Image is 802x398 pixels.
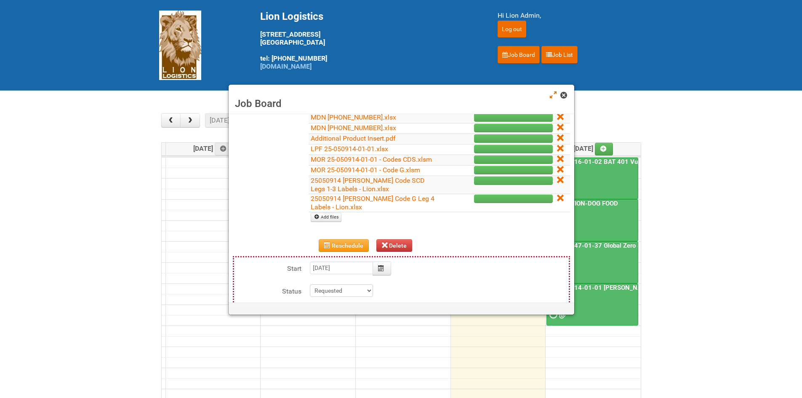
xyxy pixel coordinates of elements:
[595,143,613,155] a: Add an event
[546,158,638,200] a: 24-079516-01-02 BAT 401 Vuse Box RCT
[498,21,526,37] input: Log out
[260,11,477,70] div: [STREET_ADDRESS] [GEOGRAPHIC_DATA] tel: [PHONE_NUMBER]
[546,241,638,283] a: 25-038947-01-37 Global Zero Sugar Tea Test
[311,176,425,193] a: 25050914 [PERSON_NAME] Code SCD Legs 1-3 Labels - Lion.xlsx
[234,284,301,296] label: Status
[547,158,673,166] a: 24-079516-01-02 BAT 401 Vuse Box RCT
[234,262,301,274] label: Start
[311,155,432,163] a: MOR 25-050914-01-01 - Codes CDS.xlsm
[498,46,540,64] a: Job Board
[547,200,620,207] a: RELEVATION-DOG FOOD
[311,113,396,121] a: MDN [PHONE_NUMBER].xlsx
[547,242,681,249] a: 25-038947-01-37 Global Zero Sugar Tea Test
[311,145,388,153] a: LPF 25-050914-01-01.xlsx
[311,213,341,222] a: Add files
[319,239,369,252] button: Reschedule
[546,199,638,241] a: RELEVATION-DOG FOOD
[260,11,323,22] span: Lion Logistics
[573,144,613,152] span: [DATE]
[311,124,396,132] a: MDN [PHONE_NUMBER].xlsx
[235,97,568,110] h3: Job Board
[159,41,201,49] a: Lion Logistics
[205,113,234,128] button: [DATE]
[311,166,420,174] a: MOR 25-050914-01-01 - Code G.xlsm
[260,62,312,70] a: [DOMAIN_NAME]
[549,312,555,318] span: Requested
[193,144,233,152] span: [DATE]
[559,312,565,318] span: MOR 25-050914-01-01 - Codes CDS.xlsm MOR 25-050914-01-01 - Code G.xlsm 25050914 Baxter Code SCD L...
[547,284,668,291] a: 25-050914-01-01 [PERSON_NAME] C&U
[541,46,578,64] a: Job List
[311,195,434,211] a: 25050914 [PERSON_NAME] Code G Leg 4 Labels - Lion.xlsx
[376,239,413,252] button: Delete
[546,283,638,326] a: 25-050914-01-01 [PERSON_NAME] C&U
[215,143,233,155] a: Add an event
[373,262,391,275] button: Calendar
[311,134,396,142] a: Additional Product Insert.pdf
[159,11,201,80] img: Lion Logistics
[498,11,643,21] div: Hi Lion Admin,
